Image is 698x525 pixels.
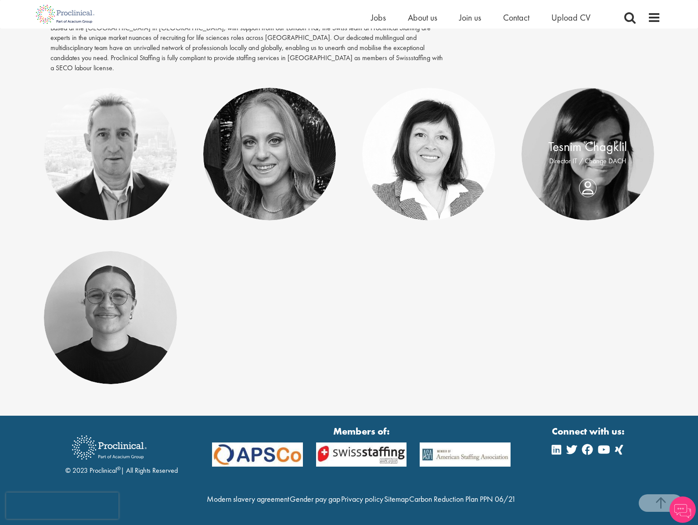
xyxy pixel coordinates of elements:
img: APSCo [309,442,414,467]
a: Sitemap [384,494,409,504]
iframe: reCAPTCHA [6,493,119,519]
a: Privacy policy [341,494,383,504]
a: Modern slavery agreement [207,494,289,504]
div: © 2023 Proclinical | All Rights Reserved [65,429,178,476]
strong: Members of: [212,424,511,438]
img: APSCo [205,442,309,467]
a: Contact [503,12,529,23]
img: Proclinical Recruitment [65,429,153,466]
sup: ® [117,465,121,472]
a: Join us [459,12,481,23]
img: APSCo [413,442,517,467]
a: Upload CV [551,12,590,23]
img: Chatbot [669,496,696,523]
p: Director IT / Change DACH [530,156,646,166]
a: Jobs [371,12,386,23]
a: Tesnim Chagklil [548,138,627,155]
strong: Connect with us: [552,424,626,438]
a: About us [408,12,437,23]
a: Carbon Reduction Plan PPN 06/21 [409,494,516,504]
p: Based at the [GEOGRAPHIC_DATA] in [GEOGRAPHIC_DATA], with support from our London HQ, the Swiss t... [50,23,444,73]
a: Gender pay gap [290,494,340,504]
